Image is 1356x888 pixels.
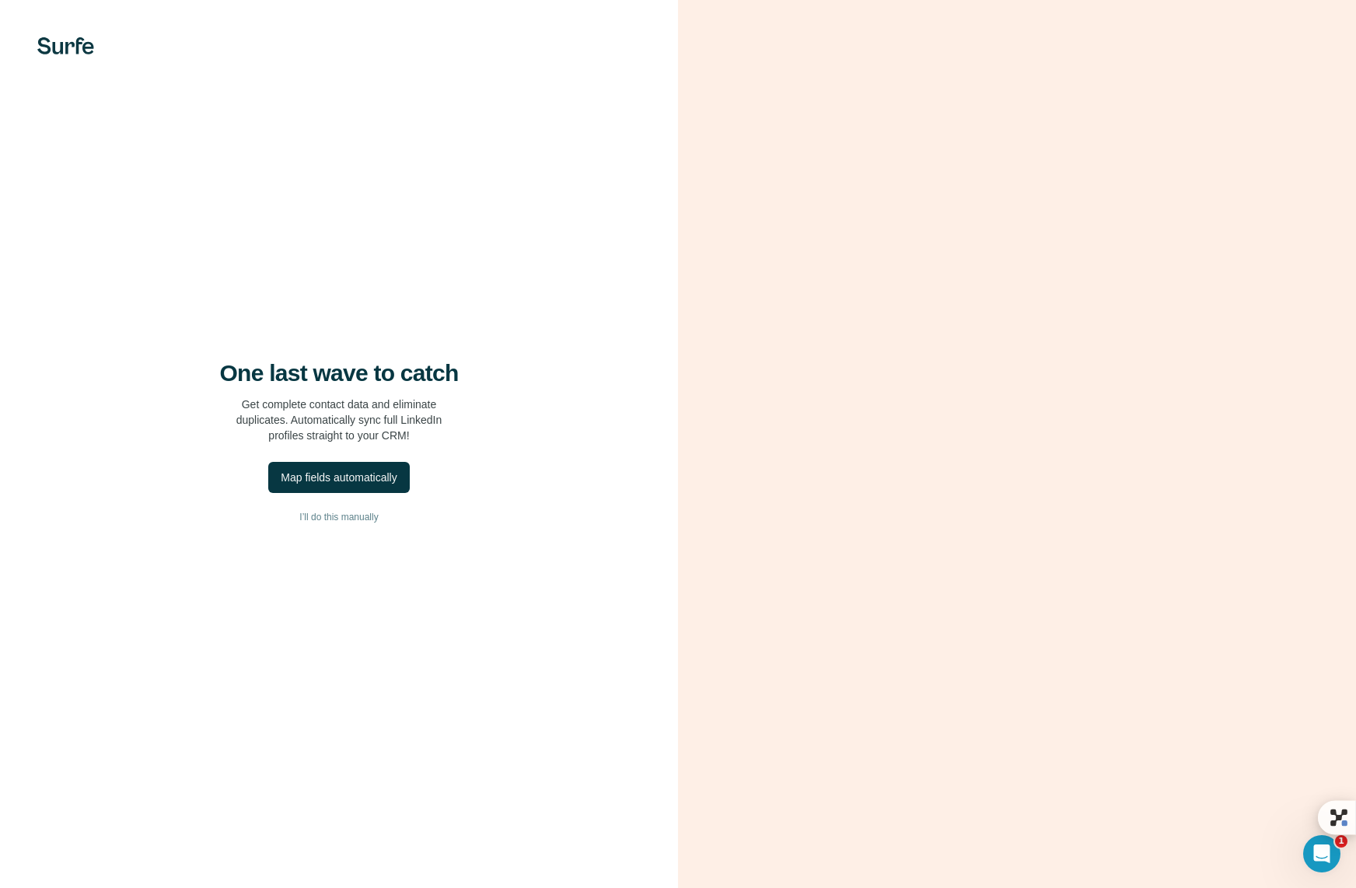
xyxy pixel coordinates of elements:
[236,397,442,443] p: Get complete contact data and eliminate duplicates. Automatically sync full LinkedIn profiles str...
[31,505,647,529] button: I’ll do this manually
[281,470,397,485] div: Map fields automatically
[1303,835,1340,872] iframe: Intercom live chat
[1335,835,1347,848] span: 1
[268,462,409,493] button: Map fields automatically
[37,37,94,54] img: Surfe's logo
[220,359,459,387] h4: One last wave to catch
[299,510,378,524] span: I’ll do this manually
